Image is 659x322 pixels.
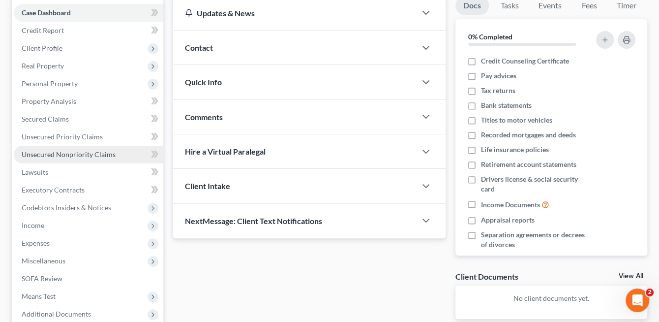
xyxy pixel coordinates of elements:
[185,8,404,18] div: Updates & News
[22,186,85,194] span: Executory Contracts
[185,77,222,87] span: Quick Info
[14,163,163,181] a: Lawsuits
[22,221,44,229] span: Income
[481,230,591,250] span: Separation agreements or decrees of divorces
[22,79,78,88] span: Personal Property
[22,150,116,159] span: Unsecured Nonpriority Claims
[185,181,230,191] span: Client Intake
[185,112,223,122] span: Comments
[22,8,71,17] span: Case Dashboard
[481,200,540,210] span: Income Documents
[22,26,64,34] span: Credit Report
[22,44,62,52] span: Client Profile
[22,115,69,123] span: Secured Claims
[14,128,163,146] a: Unsecured Priority Claims
[481,145,549,155] span: Life insurance policies
[185,216,322,225] span: NextMessage: Client Text Notifications
[481,71,516,81] span: Pay advices
[14,146,163,163] a: Unsecured Nonpriority Claims
[22,292,56,300] span: Means Test
[481,215,535,225] span: Appraisal reports
[481,56,569,66] span: Credit Counseling Certificate
[455,271,518,282] div: Client Documents
[22,310,91,318] span: Additional Documents
[481,86,515,96] span: Tax returns
[14,181,163,199] a: Executory Contracts
[185,43,213,52] span: Contact
[185,147,266,156] span: Hire a Virtual Paralegal
[14,270,163,288] a: SOFA Review
[22,203,111,212] span: Codebtors Insiders & Notices
[14,110,163,128] a: Secured Claims
[22,168,48,176] span: Lawsuits
[481,130,576,140] span: Recorded mortgages and deeds
[22,239,50,247] span: Expenses
[481,115,552,125] span: Titles to motor vehicles
[22,62,64,70] span: Real Property
[14,22,163,39] a: Credit Report
[626,289,649,312] iframe: Intercom live chat
[22,274,62,283] span: SOFA Review
[14,93,163,110] a: Property Analysis
[463,293,639,303] p: No client documents yet.
[481,174,591,194] span: Drivers license & social security card
[22,257,65,265] span: Miscellaneous
[481,160,576,169] span: Retirement account statements
[22,97,76,105] span: Property Analysis
[468,32,512,41] strong: 0% Completed
[646,289,654,296] span: 2
[481,100,532,110] span: Bank statements
[14,4,163,22] a: Case Dashboard
[22,132,103,141] span: Unsecured Priority Claims
[619,273,643,280] a: View All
